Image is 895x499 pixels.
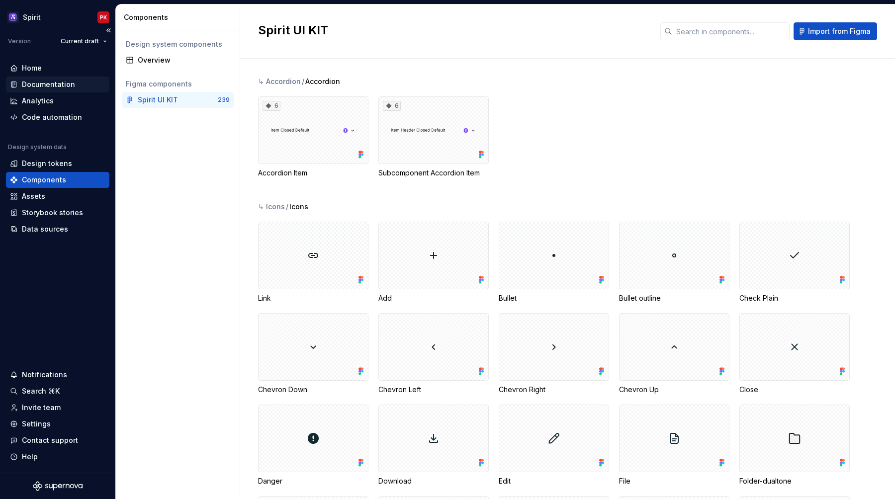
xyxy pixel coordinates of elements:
div: File [619,405,729,486]
a: Spirit UI KIT239 [122,92,234,108]
div: Storybook stories [22,208,83,218]
div: 6Accordion Item [258,96,368,178]
a: Home [6,60,109,76]
div: Close [739,385,850,395]
a: Analytics [6,93,109,109]
div: Documentation [22,80,75,89]
a: Invite team [6,400,109,416]
div: Chevron Up [619,313,729,395]
div: Danger [258,405,368,486]
div: Contact support [22,435,78,445]
div: 6 [383,101,401,111]
div: Notifications [22,370,67,380]
svg: Supernova Logo [33,481,83,491]
button: SpiritPK [2,6,113,28]
div: 6 [263,101,280,111]
div: Chevron Up [619,385,729,395]
button: Contact support [6,432,109,448]
div: ↳ Icons [258,202,285,212]
div: PK [100,13,107,21]
div: Accordion Item [258,168,368,178]
a: Storybook stories [6,205,109,221]
div: Overview [138,55,230,65]
div: Data sources [22,224,68,234]
div: Download [378,405,489,486]
div: Edit [499,476,609,486]
button: Collapse sidebar [101,23,115,37]
h2: Spirit UI KIT [258,22,648,38]
div: Figma components [126,79,230,89]
div: Analytics [22,96,54,106]
div: Design system data [8,143,67,151]
div: Assets [22,191,45,201]
div: Bullet outline [619,222,729,303]
div: Chevron Right [499,313,609,395]
input: Search in components... [672,22,790,40]
a: Documentation [6,77,109,92]
span: Icons [289,202,308,212]
div: Link [258,293,368,303]
div: Danger [258,476,368,486]
div: Spirit UI KIT [138,95,178,105]
div: Add [378,293,489,303]
a: Design tokens [6,156,109,171]
button: Current draft [56,34,111,48]
a: Overview [122,52,234,68]
div: Chevron Right [499,385,609,395]
div: Bullet [499,293,609,303]
span: Current draft [61,37,99,45]
div: Folder-dualtone [739,476,850,486]
div: 239 [218,96,230,104]
div: Components [124,12,236,22]
div: 6Subcomponent Accordion Item [378,96,489,178]
div: Check Plain [739,222,850,303]
div: Help [22,452,38,462]
div: Bullet [499,222,609,303]
div: Search ⌘K [22,386,60,396]
div: Close [739,313,850,395]
div: Bullet outline [619,293,729,303]
div: Components [22,175,66,185]
span: / [302,77,304,86]
div: Code automation [22,112,82,122]
button: Notifications [6,367,109,383]
span: / [286,202,288,212]
div: Download [378,476,489,486]
div: Home [22,63,42,73]
div: File [619,476,729,486]
div: Add [378,222,489,303]
div: Design system components [126,39,230,49]
div: Design tokens [22,159,72,168]
div: Link [258,222,368,303]
div: Chevron Down [258,385,368,395]
div: Subcomponent Accordion Item [378,168,489,178]
a: Data sources [6,221,109,237]
a: Code automation [6,109,109,125]
div: Settings [22,419,51,429]
button: Import from Figma [794,22,877,40]
div: Chevron Left [378,313,489,395]
a: Components [6,172,109,188]
div: Folder-dualtone [739,405,850,486]
span: Accordion [305,77,340,86]
a: Settings [6,416,109,432]
a: Assets [6,188,109,204]
div: Chevron Left [378,385,489,395]
span: Import from Figma [808,26,871,36]
button: Help [6,449,109,465]
div: Chevron Down [258,313,368,395]
div: Edit [499,405,609,486]
button: Search ⌘K [6,383,109,399]
img: 63932fde-23f0-455f-9474-7c6a8a4930cd.png [7,11,19,23]
div: Check Plain [739,293,850,303]
div: Invite team [22,403,61,413]
div: ↳ Accordion [258,77,301,86]
div: Spirit [23,12,41,22]
div: Version [8,37,31,45]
